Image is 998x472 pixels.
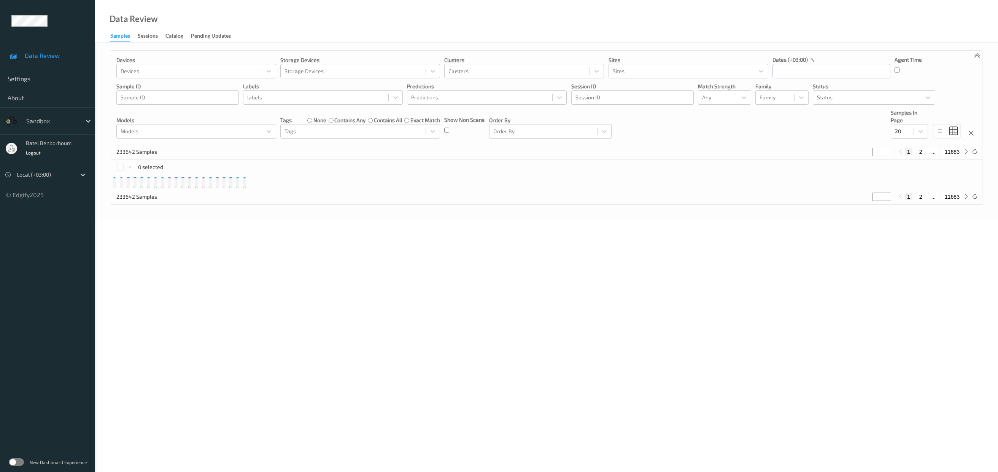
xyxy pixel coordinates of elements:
div: Catalog [165,32,183,41]
p: Match Strength [698,83,751,90]
p: Predictions [407,83,567,90]
button: ... [929,193,938,200]
div: Pending Updates [191,32,231,41]
p: labels [243,83,403,90]
p: Clusters [444,56,604,64]
p: Devices [116,56,276,64]
a: Pending Updates [191,31,238,41]
p: Agent Time [895,56,922,64]
div: Sessions [138,32,158,41]
p: Status [813,83,935,90]
p: 0 selected [138,163,163,171]
p: Models [116,116,276,124]
button: 2 [917,148,925,155]
p: 233642 Samples [116,193,173,201]
label: contains all [374,116,402,124]
label: none [313,116,326,124]
a: Samples [110,31,138,42]
label: contains any [334,116,366,124]
div: Data Review [110,15,157,23]
p: Order By [489,116,612,124]
button: 11683 [942,193,962,200]
button: 11683 [942,148,962,155]
div: Samples [110,32,130,42]
p: Storage Devices [280,56,440,64]
button: 2 [917,193,925,200]
p: Sample ID [116,83,239,90]
p: dates (+03:00) [772,56,808,64]
a: Sessions [138,31,165,41]
p: 233642 Samples [116,148,173,156]
button: 1 [905,193,912,200]
p: Tags [280,116,292,124]
p: Session ID [571,83,694,90]
label: exact match [410,116,440,124]
a: Catalog [165,31,191,41]
button: 1 [905,148,912,155]
p: Samples In Page [891,109,928,124]
p: Sites [609,56,768,64]
p: Family [755,83,809,90]
p: Show Non Scans [444,116,485,124]
button: ... [929,148,938,155]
